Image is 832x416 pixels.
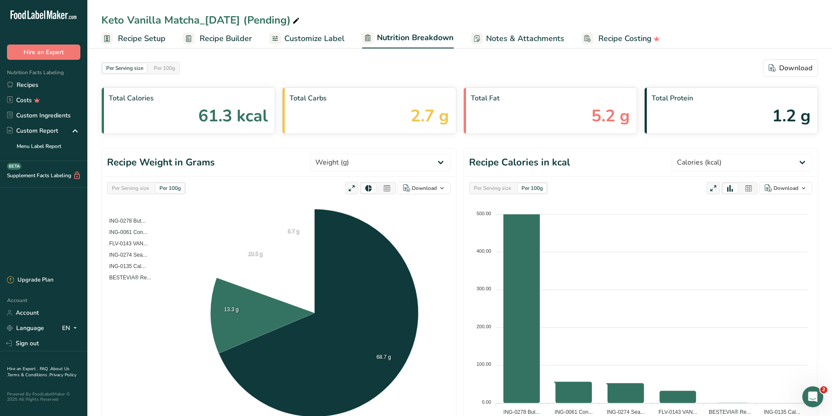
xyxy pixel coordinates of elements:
[607,409,645,415] tspan: ING-0274 Sea...
[652,93,811,103] span: Total Protein
[397,182,451,194] button: Download
[769,63,812,73] div: Download
[470,183,514,193] div: Per Serving size
[469,155,570,170] h1: Recipe Calories in kcal
[7,45,80,60] button: Hire an Expert
[62,323,80,333] div: EN
[198,103,268,128] span: 61.3 kcal
[518,183,546,193] div: Per 100g
[109,93,268,103] span: Total Calories
[103,229,147,235] span: ING-0061 Con...
[7,372,49,378] a: Terms & Conditions .
[290,93,449,103] span: Total Carbs
[764,409,800,415] tspan: ING-0135 Cal...
[504,409,540,415] tspan: ING-0278 But...
[772,103,811,128] span: 1.2 g
[486,33,564,45] span: Notes & Attachments
[183,29,252,48] a: Recipe Builder
[150,63,179,73] div: Per 100g
[103,241,148,247] span: FLV-0143 VAN...
[476,248,491,254] tspan: 400.00
[476,286,491,291] tspan: 300.00
[7,366,69,378] a: About Us .
[820,386,827,393] span: 2
[555,409,593,415] tspan: ING-0061 Con...
[7,276,53,285] div: Upgrade Plan
[412,184,437,192] div: Download
[7,320,44,336] a: Language
[411,103,449,128] span: 2.7 g
[759,182,812,194] button: Download
[7,366,38,372] a: Hire an Expert .
[108,183,152,193] div: Per Serving size
[103,218,145,224] span: ING-0278 But...
[471,93,630,103] span: Total Fat
[103,63,147,73] div: Per Serving size
[763,59,818,77] button: Download
[591,103,630,128] span: 5.2 g
[7,126,58,135] div: Custom Report
[709,409,751,415] tspan: BESTEVIA® Re...
[471,29,564,48] a: Notes & Attachments
[773,184,798,192] div: Download
[103,263,145,269] span: ING-0135 Cal...
[598,33,652,45] span: Recipe Costing
[40,366,50,372] a: FAQ .
[362,28,454,49] a: Nutrition Breakdown
[659,409,697,415] tspan: FLV-0143 VAN...
[7,392,80,402] div: Powered By FoodLabelMaker © 2025 All Rights Reserved
[802,386,823,407] iframe: Intercom live chat
[476,211,491,216] tspan: 500.00
[101,29,166,48] a: Recipe Setup
[476,361,491,367] tspan: 100.00
[7,163,21,170] div: BETA
[269,29,345,48] a: Customize Label
[482,399,491,405] tspan: 0.00
[156,183,184,193] div: Per 100g
[200,33,252,45] span: Recipe Builder
[101,12,301,28] div: Keto Vanilla Matcha_[DATE] (Pending)
[118,33,166,45] span: Recipe Setup
[49,372,76,378] a: Privacy Policy
[103,275,151,281] span: BESTEVIA® Re...
[582,29,660,48] a: Recipe Costing
[103,252,147,258] span: ING-0274 Sea...
[107,155,215,170] h1: Recipe Weight in Grams
[377,32,454,44] span: Nutrition Breakdown
[476,324,491,329] tspan: 200.00
[284,33,345,45] span: Customize Label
